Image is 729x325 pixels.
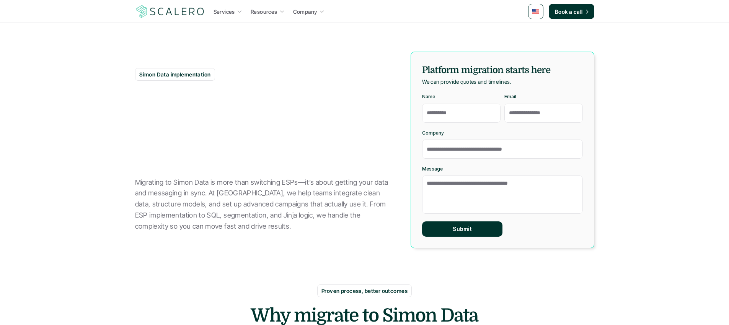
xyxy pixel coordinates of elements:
a: Book a call [549,4,594,19]
strong: Turn your data into action in Simon Data. [PERSON_NAME] makes the platform easy. [135,93,395,165]
p: Company [293,8,317,16]
p: Proven process, better outcomes [321,287,408,295]
input: Email [504,104,583,123]
p: Name [422,94,435,99]
p: Resources [251,8,277,16]
p: Submit [453,226,472,232]
p: Services [214,8,235,16]
p: Simon Data implementation [139,70,211,78]
input: Company [422,140,583,159]
p: We can provide quotes and timelines. [422,77,511,86]
p: Company [422,130,444,136]
p: Email [504,94,516,99]
h5: Platform migration starts here [422,63,583,77]
p: Message [422,166,443,172]
a: Scalero company logo [135,5,205,18]
p: Migrating to Simon Data is more than switching ESPs—it’s about getting your data and messaging in... [135,177,393,232]
img: Scalero company logo [135,4,205,19]
button: Submit [422,221,502,237]
textarea: Message [422,175,583,214]
p: Book a call [555,8,583,16]
input: Name [422,104,501,123]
